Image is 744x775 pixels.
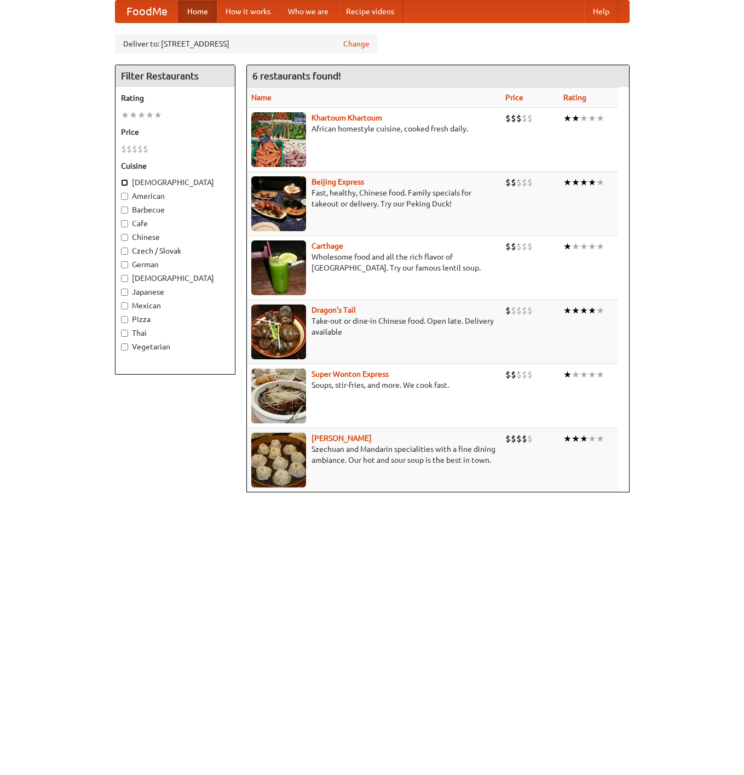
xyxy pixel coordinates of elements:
li: ★ [596,369,604,381]
li: ★ [563,112,572,124]
li: ★ [572,369,580,381]
li: ★ [588,369,596,381]
input: [DEMOGRAPHIC_DATA] [121,275,128,282]
li: $ [505,305,511,317]
label: Pizza [121,314,229,325]
img: khartoum.jpg [251,112,306,167]
li: ★ [121,109,129,121]
li: ★ [572,240,580,252]
label: German [121,259,229,270]
p: Wholesome food and all the rich flavor of [GEOGRAPHIC_DATA]. Try our famous lentil soup. [251,251,497,273]
li: $ [522,112,527,124]
a: How it works [217,1,279,22]
li: $ [522,305,527,317]
p: African homestyle cuisine, cooked fresh daily. [251,123,497,134]
label: Vegetarian [121,341,229,352]
label: [DEMOGRAPHIC_DATA] [121,177,229,188]
a: Recipe videos [337,1,403,22]
input: Vegetarian [121,343,128,351]
label: Czech / Slovak [121,245,229,256]
li: ★ [563,305,572,317]
li: $ [505,240,511,252]
input: American [121,193,128,200]
li: ★ [588,433,596,445]
input: Japanese [121,289,128,296]
input: Barbecue [121,206,128,214]
li: ★ [580,433,588,445]
li: ★ [572,176,580,188]
label: Thai [121,328,229,338]
input: Cafe [121,220,128,227]
b: Carthage [312,242,343,250]
li: ★ [596,433,604,445]
input: Mexican [121,302,128,309]
li: ★ [580,240,588,252]
li: ★ [146,109,154,121]
li: $ [516,433,522,445]
li: ★ [588,176,596,188]
li: $ [516,369,522,381]
input: [DEMOGRAPHIC_DATA] [121,179,128,186]
a: Name [251,93,272,102]
li: $ [522,369,527,381]
li: ★ [596,305,604,317]
a: Change [343,38,370,49]
li: $ [522,176,527,188]
li: $ [516,305,522,317]
li: $ [527,369,533,381]
li: ★ [572,433,580,445]
li: $ [137,143,143,155]
li: $ [511,112,516,124]
li: ★ [596,240,604,252]
a: Help [584,1,618,22]
b: Dragon's Tail [312,306,356,314]
li: ★ [154,109,162,121]
h5: Price [121,127,229,137]
li: $ [522,433,527,445]
input: Czech / Slovak [121,248,128,255]
img: shandong.jpg [251,433,306,487]
a: Home [178,1,217,22]
li: $ [527,112,533,124]
li: $ [522,240,527,252]
img: beijing.jpg [251,176,306,231]
li: $ [511,176,516,188]
li: ★ [137,109,146,121]
label: Japanese [121,286,229,297]
li: $ [527,240,533,252]
li: ★ [580,112,588,124]
a: Khartoum Khartoum [312,113,382,122]
input: Pizza [121,316,128,323]
li: $ [516,176,522,188]
label: Mexican [121,300,229,311]
label: American [121,191,229,202]
img: superwonton.jpg [251,369,306,423]
li: $ [527,305,533,317]
li: $ [505,176,511,188]
img: carthage.jpg [251,240,306,295]
a: Super Wonton Express [312,370,389,378]
li: ★ [563,433,572,445]
input: German [121,261,128,268]
p: Fast, healthy, Chinese food. Family specials for takeout or delivery. Try our Peking Duck! [251,187,497,209]
li: $ [132,143,137,155]
b: Beijing Express [312,177,364,186]
ng-pluralize: 6 restaurants found! [252,71,341,81]
li: ★ [580,176,588,188]
li: $ [505,433,511,445]
li: ★ [588,240,596,252]
li: ★ [129,109,137,121]
p: Szechuan and Mandarin specialities with a fine dining ambiance. Our hot and sour soup is the best... [251,444,497,466]
h4: Filter Restaurants [116,65,235,87]
h5: Rating [121,93,229,104]
li: ★ [580,305,588,317]
li: ★ [572,305,580,317]
li: ★ [563,369,572,381]
label: Chinese [121,232,229,243]
h5: Cuisine [121,160,229,171]
li: ★ [580,369,588,381]
li: $ [511,369,516,381]
li: $ [505,369,511,381]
